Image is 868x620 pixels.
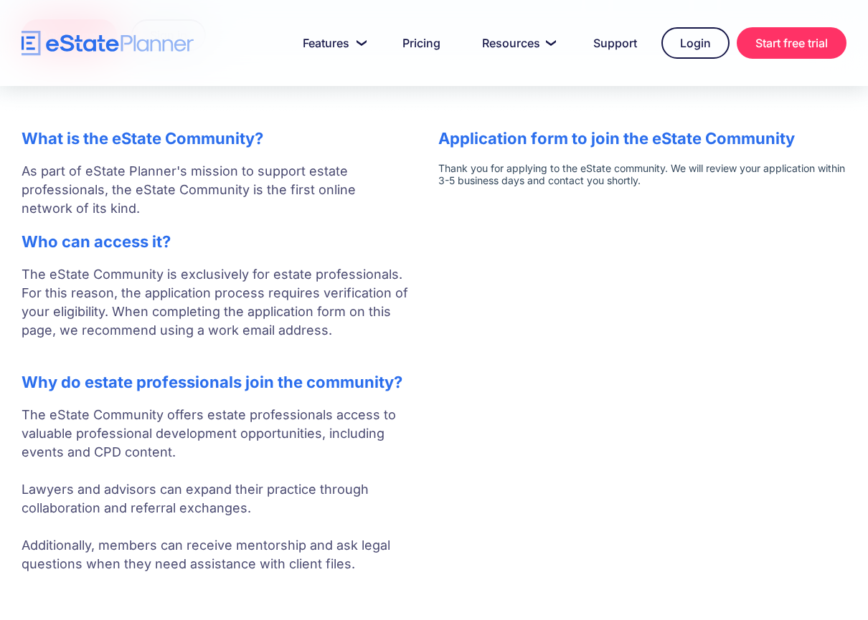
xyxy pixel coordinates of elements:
[286,29,378,57] a: Features
[576,29,654,57] a: Support
[22,265,410,358] p: The eState Community is exclusively for estate professionals. For this reason, the application pr...
[438,129,847,148] h2: Application form to join the eState Community
[661,27,730,59] a: Login
[22,129,410,148] h2: What is the eState Community?
[465,29,569,57] a: Resources
[22,373,410,391] h2: Why do estate professionals join the community?
[438,162,847,186] iframe: Form 0
[737,27,846,59] a: Start free trial
[385,29,458,57] a: Pricing
[22,162,410,218] p: As part of eState Planner's mission to support estate professionals, the eState Community is the ...
[22,406,410,573] p: The eState Community offers estate professionals access to valuable professional development oppo...
[22,232,410,251] h2: Who can access it?
[22,31,194,56] a: home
